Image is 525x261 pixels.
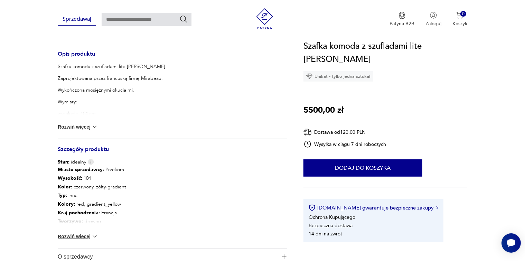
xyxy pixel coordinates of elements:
p: Szafka komoda z szufladami lite [PERSON_NAME]. [58,63,219,70]
p: wysokość: 104 cm szerokość: 66cm głębokość: 42cm [58,110,219,131]
p: red, gradient_yellow [58,200,126,209]
b: Miasto sprzedawcy : [58,166,104,173]
b: Kolory : [58,201,75,207]
b: Stan: [58,159,69,165]
div: Dostawa od 120,00 PLN [303,128,386,137]
li: Bezpieczna dostawa [309,222,353,229]
img: Info icon [88,159,94,165]
img: Ikona strzałki w prawo [436,206,438,209]
h1: Szafka komoda z szufladami lite [PERSON_NAME] [303,40,467,66]
h3: Szczegóły produktu [58,147,287,159]
iframe: Smartsupp widget button [501,233,521,253]
div: Wysyłka w ciągu 7 dni roboczych [303,140,386,148]
img: Ikona medalu [399,12,405,19]
p: inna [58,192,126,200]
div: 0 [460,11,466,17]
p: Przekora [58,166,126,174]
span: idealny [58,159,86,166]
b: Wysokość : [58,175,82,181]
p: Wymiary: [58,99,219,105]
div: Unikat - tylko jedna sztuka! [303,71,373,82]
b: Typ : [58,192,67,199]
img: Ikonka użytkownika [430,12,437,19]
button: Rozwiń więcej [58,123,98,130]
button: Sprzedawaj [58,13,96,26]
img: Ikona certyfikatu [309,204,316,211]
a: Ikona medaluPatyna B2B [390,12,414,27]
button: [DOMAIN_NAME] gwarantuje bezpieczne zakupy [309,204,438,211]
p: Patyna B2B [390,20,414,27]
p: drewno [58,217,126,226]
p: Zaloguj [425,20,441,27]
b: Tworzywo : [58,218,83,225]
button: Rozwiń więcej [58,233,98,240]
img: Ikona dostawy [303,128,312,137]
b: Kolor: [58,184,72,190]
p: Zaprojektowana przez francuską firmę Mirabeau. [58,75,219,82]
li: Ochrona Kupującego [309,214,355,221]
button: 0Koszyk [452,12,467,27]
img: Patyna - sklep z meblami i dekoracjami vintage [254,8,275,29]
button: Szukaj [179,15,188,23]
li: 14 dni na zwrot [309,231,342,237]
p: Francja [58,209,126,217]
p: Koszyk [452,20,467,27]
b: Kraj pochodzenia : [58,209,100,216]
button: Dodaj do koszyka [303,159,422,177]
button: Patyna B2B [390,12,414,27]
p: czerwony, żółty-gradient [58,183,126,192]
img: chevron down [91,123,98,130]
img: Ikona diamentu [306,73,312,80]
img: Ikona koszyka [456,12,463,19]
h3: Opis produktu [58,52,287,63]
p: 5500,00 zł [303,104,344,117]
p: 104 [58,174,126,183]
img: chevron down [91,233,98,240]
a: Sprzedawaj [58,17,96,22]
img: Ikona plusa [282,254,287,259]
button: Zaloguj [425,12,441,27]
p: Wykończona mosiężnymi okucia mi. [58,87,219,94]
